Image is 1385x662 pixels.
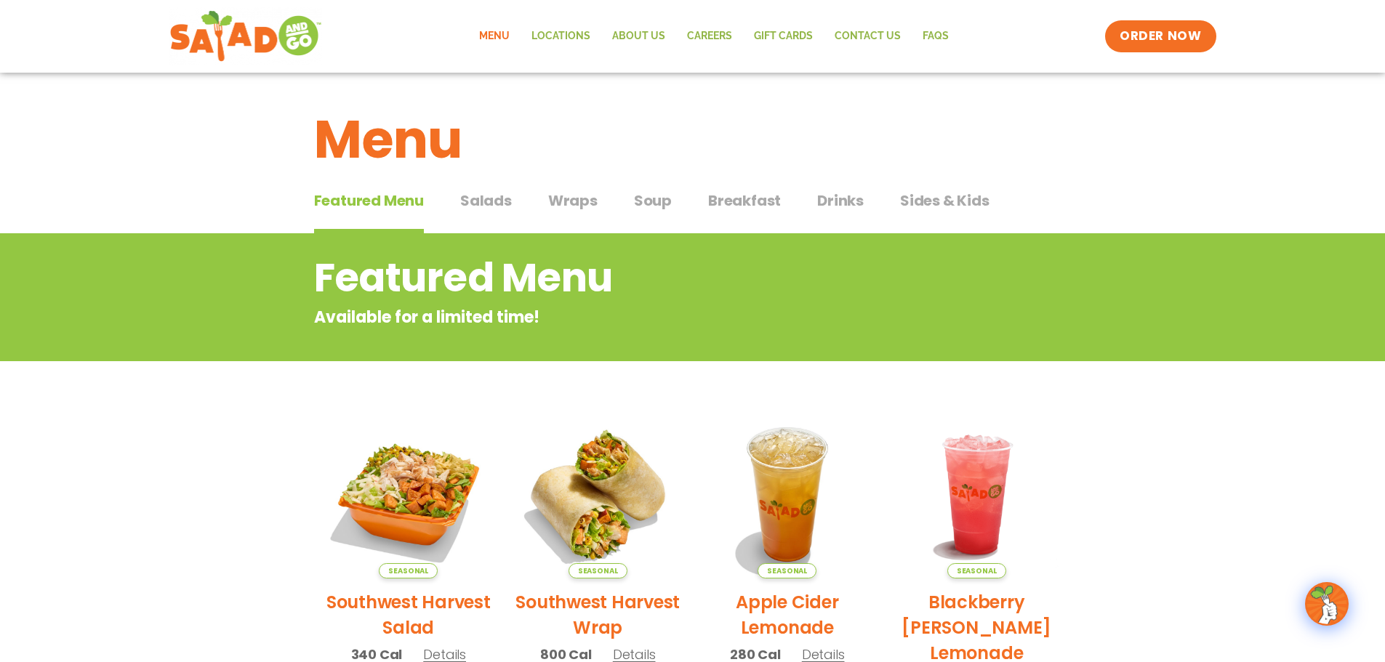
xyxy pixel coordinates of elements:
[893,411,1061,578] img: Product photo for Blackberry Bramble Lemonade
[758,563,816,578] span: Seasonal
[1105,20,1216,52] a: ORDER NOW
[325,411,493,578] img: Product photo for Southwest Harvest Salad
[900,190,989,211] span: Sides & Kids
[1120,28,1201,45] span: ORDER NOW
[704,411,872,578] img: Product photo for Apple Cider Lemonade
[569,563,627,578] span: Seasonal
[601,20,676,53] a: About Us
[460,190,512,211] span: Salads
[468,20,521,53] a: Menu
[314,249,955,307] h2: Featured Menu
[379,563,438,578] span: Seasonal
[314,190,424,211] span: Featured Menu
[468,20,960,53] nav: Menu
[824,20,912,53] a: Contact Us
[1306,584,1347,624] img: wpChatIcon
[634,190,672,211] span: Soup
[708,190,781,211] span: Breakfast
[314,100,1072,179] h1: Menu
[704,589,872,640] h2: Apple Cider Lemonade
[514,589,682,640] h2: Southwest Harvest Wrap
[817,190,864,211] span: Drinks
[912,20,960,53] a: FAQs
[314,185,1072,234] div: Tabbed content
[947,563,1006,578] span: Seasonal
[521,20,601,53] a: Locations
[314,305,955,329] p: Available for a limited time!
[548,190,598,211] span: Wraps
[514,411,682,578] img: Product photo for Southwest Harvest Wrap
[743,20,824,53] a: GIFT CARDS
[676,20,743,53] a: Careers
[169,7,323,65] img: new-SAG-logo-768×292
[325,589,493,640] h2: Southwest Harvest Salad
